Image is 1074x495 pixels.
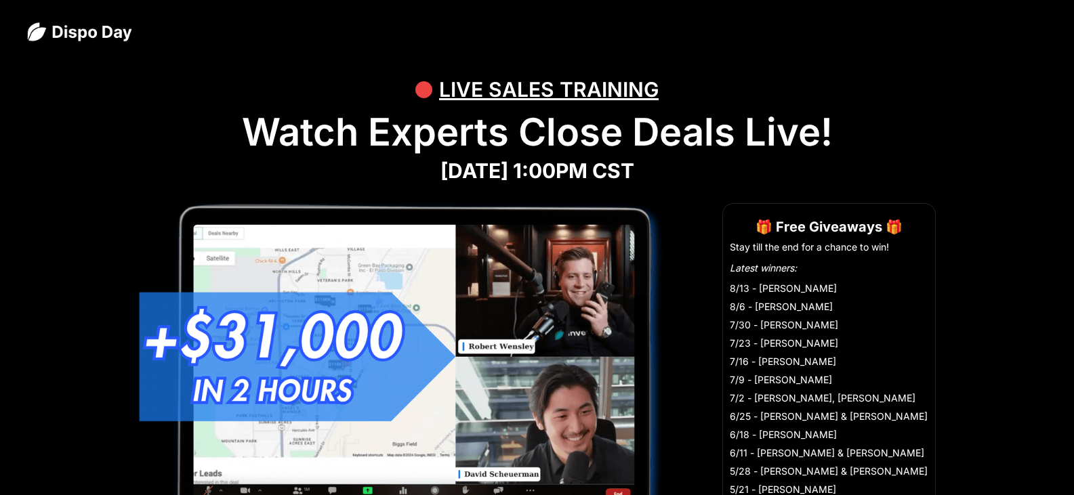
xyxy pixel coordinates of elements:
[439,69,659,110] div: LIVE SALES TRAINING
[440,158,634,183] strong: [DATE] 1:00PM CST
[756,219,903,235] strong: 🎁 Free Giveaways 🎁
[730,262,797,274] em: Latest winners:
[27,110,1047,155] h1: Watch Experts Close Deals Live!
[730,240,928,254] li: Stay till the end for a chance to win!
